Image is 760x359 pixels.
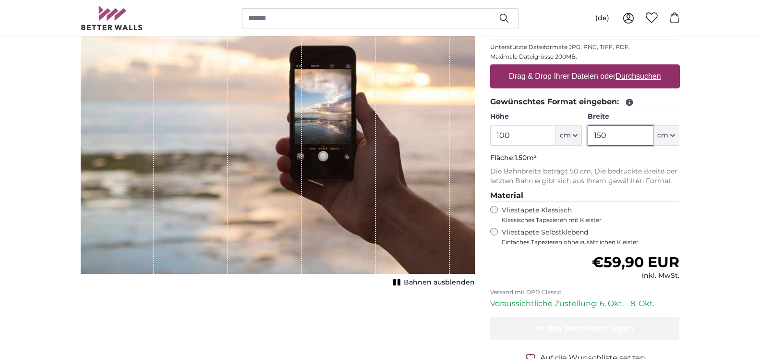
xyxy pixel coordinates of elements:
span: €59,90 EUR [592,253,679,271]
span: Bahnen ausblenden [404,278,475,287]
p: Versand mit DPD Classic [490,288,680,296]
legend: Gewünschtes Format eingeben: [490,96,680,108]
button: cm [556,125,582,146]
p: Voraussichtliche Zustellung: 6. Okt. - 8. Okt. [490,298,680,309]
button: (de) [588,10,617,27]
button: cm [653,125,679,146]
p: Die Bahnbreite beträgt 50 cm. Die bedruckte Breite der letzten Bahn ergibt sich aus Ihrem gewählt... [490,167,680,186]
button: Bahnen ausblenden [390,276,475,289]
label: Höhe [490,112,582,122]
span: cm [657,131,668,140]
button: In den Warenkorb legen [490,317,680,340]
p: Fläche: [490,153,680,163]
label: Vliestapete Selbstklebend [502,228,680,246]
img: Betterwalls [81,6,143,30]
p: Maximale Dateigrösse 200MB. [490,53,680,61]
span: Einfaches Tapezieren ohne zusätzlichen Kleister [502,238,680,246]
u: Durchsuchen [615,72,661,80]
span: cm [560,131,571,140]
label: Vliestapete Klassisch [502,206,672,224]
legend: Material [490,190,680,202]
span: In den Warenkorb legen [536,324,634,333]
p: Unterstützte Dateiformate JPG, PNG, TIFF, PDF. [490,43,680,51]
label: Drag & Drop Ihrer Dateien oder [505,67,665,86]
div: inkl. MwSt. [592,271,679,281]
label: Breite [588,112,679,122]
span: 1.50m² [515,153,537,162]
span: Klassisches Tapezieren mit Kleister [502,216,672,224]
